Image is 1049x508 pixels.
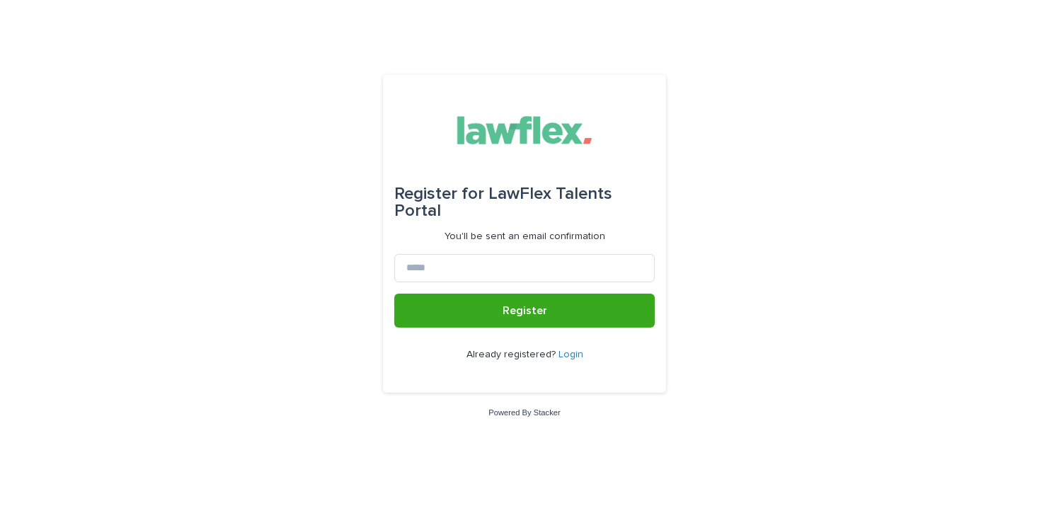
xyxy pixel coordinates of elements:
[503,305,547,316] span: Register
[394,294,655,328] button: Register
[488,408,560,417] a: Powered By Stacker
[394,174,655,231] div: LawFlex Talents Portal
[558,350,583,359] a: Login
[466,350,558,359] span: Already registered?
[445,231,605,243] p: You'll be sent an email confirmation
[445,109,604,151] img: Gnvw4qrBSHOAfo8VMhG6
[394,185,484,202] span: Register for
